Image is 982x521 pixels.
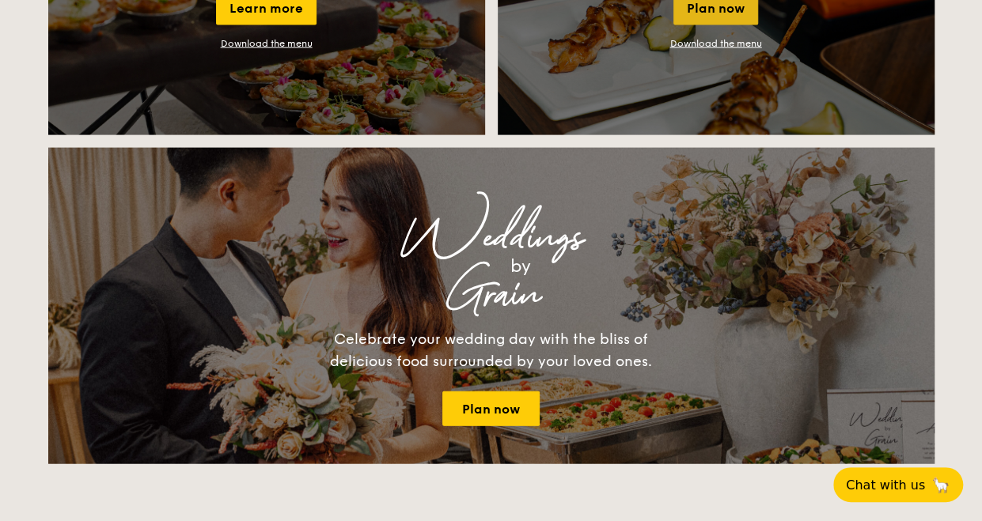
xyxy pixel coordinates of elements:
[442,391,540,426] a: Plan now
[188,224,795,252] div: Weddings
[833,467,963,502] button: Chat with us🦙
[846,478,925,493] span: Chat with us
[221,38,313,49] a: Download the menu
[188,281,795,309] div: Grain
[931,476,950,494] span: 🦙
[246,252,795,281] div: by
[670,38,762,49] a: Download the menu
[313,328,669,372] div: Celebrate your wedding day with the bliss of delicious food surrounded by your loved ones.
